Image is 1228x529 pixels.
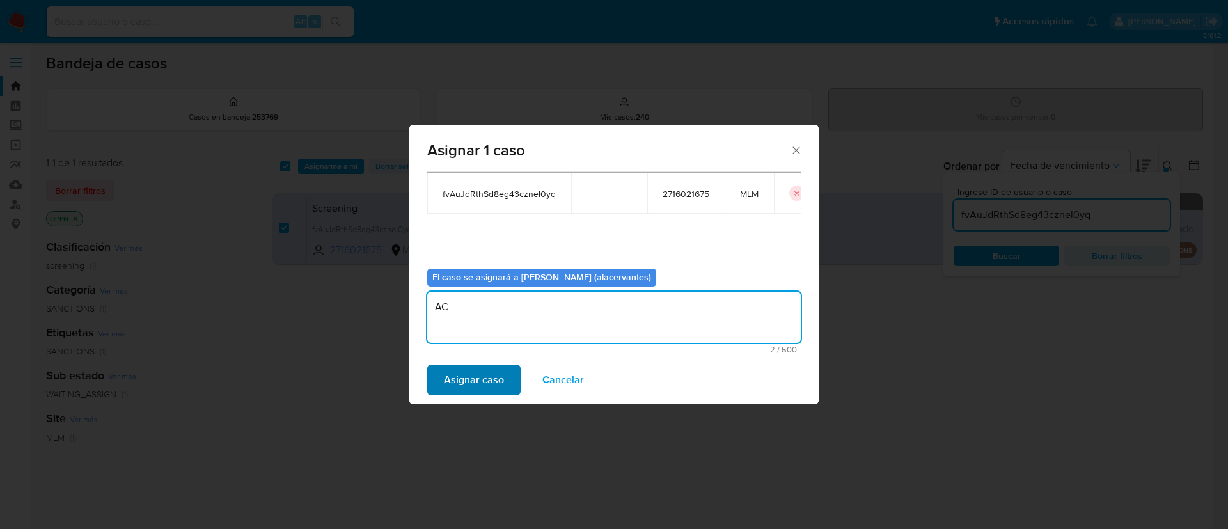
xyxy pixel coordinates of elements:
[542,366,584,394] span: Cancelar
[789,186,805,201] button: icon-button
[427,143,790,158] span: Asignar 1 caso
[740,188,759,200] span: MLM
[526,365,601,395] button: Cancelar
[427,292,801,343] textarea: AC
[790,144,801,155] button: Cerrar ventana
[432,271,651,283] b: El caso se asignará a [PERSON_NAME] (alacervantes)
[663,188,709,200] span: 2716021675
[443,188,556,200] span: fvAuJdRthSd8eg43cznel0yq
[431,345,797,354] span: Máximo 500 caracteres
[427,365,521,395] button: Asignar caso
[444,366,504,394] span: Asignar caso
[409,125,819,404] div: assign-modal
